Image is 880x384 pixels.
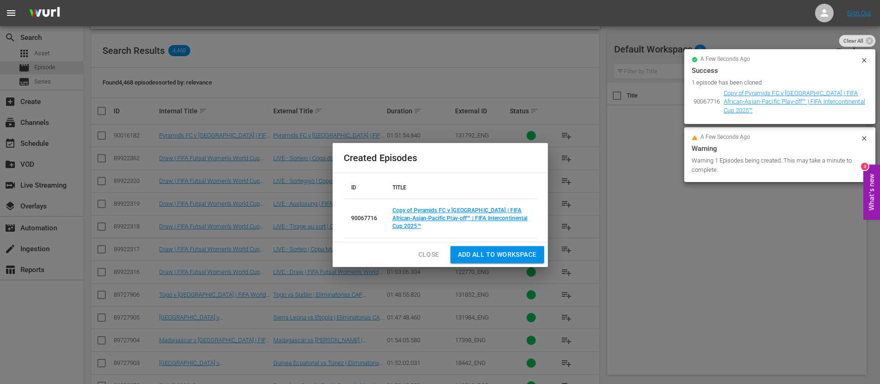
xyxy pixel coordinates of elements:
[344,150,537,165] h2: Created Episodes
[700,134,750,141] span: a few seconds ago
[692,87,722,117] td: 90067716
[344,177,385,199] th: ID
[392,207,528,229] a: Copy of Pyramids FC v [GEOGRAPHIC_DATA] | FIFA African-Asian-Pacific Play-off™ | FIFA Intercontin...
[692,65,868,76] div: Success
[22,2,67,24] img: ans4CAIJ8jUAAAAAAAAAAAAAAAAAAAAAAAAgQb4GAAAAAAAAAAAAAAAAAAAAAAAAJMjXAAAAAAAAAAAAAAAAAAAAAAAAgAT5G...
[863,164,880,220] button: Open Feedback Widget
[450,246,544,263] button: Add all to Workspace
[847,9,871,17] a: Sign Out
[411,246,447,263] button: Close
[839,35,868,47] span: Clear All
[692,78,858,87] div: 1 episode has been cloned
[385,177,537,199] th: TITLE
[344,199,385,238] td: 90067716
[692,156,858,175] div: Warning 1 Episodes being created. This may take a minute to complete.
[6,7,17,19] span: menu
[418,249,439,260] span: Close
[692,143,868,154] div: Warning
[458,249,537,260] span: Add all to Workspace
[861,163,868,170] div: 3
[700,56,750,63] span: a few seconds ago
[724,90,865,114] a: Copy of Pyramids FC v [GEOGRAPHIC_DATA] | FIFA African-Asian-Pacific Play-off™ | FIFA Intercontin...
